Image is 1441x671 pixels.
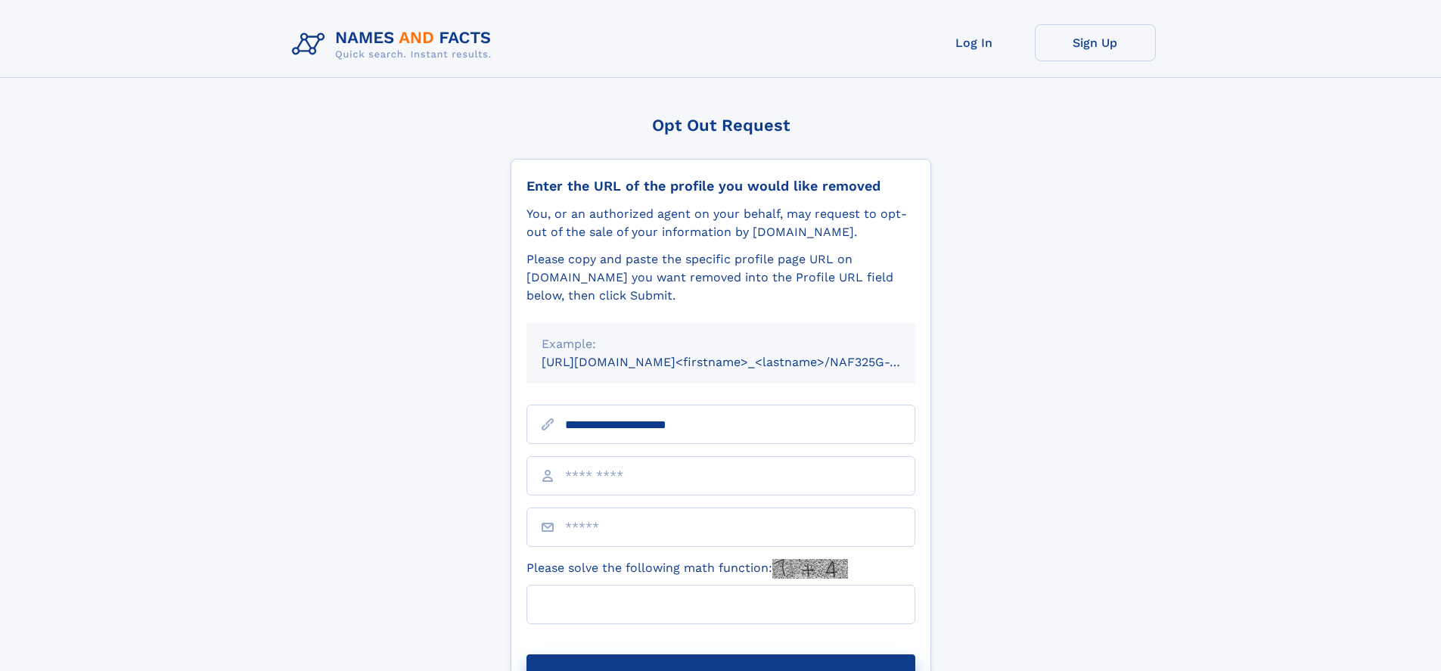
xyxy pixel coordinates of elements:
div: Please copy and paste the specific profile page URL on [DOMAIN_NAME] you want removed into the Pr... [526,250,915,305]
a: Sign Up [1035,24,1156,61]
div: Enter the URL of the profile you would like removed [526,178,915,194]
div: You, or an authorized agent on your behalf, may request to opt-out of the sale of your informatio... [526,205,915,241]
a: Log In [914,24,1035,61]
div: Opt Out Request [511,116,931,135]
img: Logo Names and Facts [286,24,504,65]
label: Please solve the following math function: [526,559,848,579]
small: [URL][DOMAIN_NAME]<firstname>_<lastname>/NAF325G-xxxxxxxx [542,355,944,369]
div: Example: [542,335,900,353]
